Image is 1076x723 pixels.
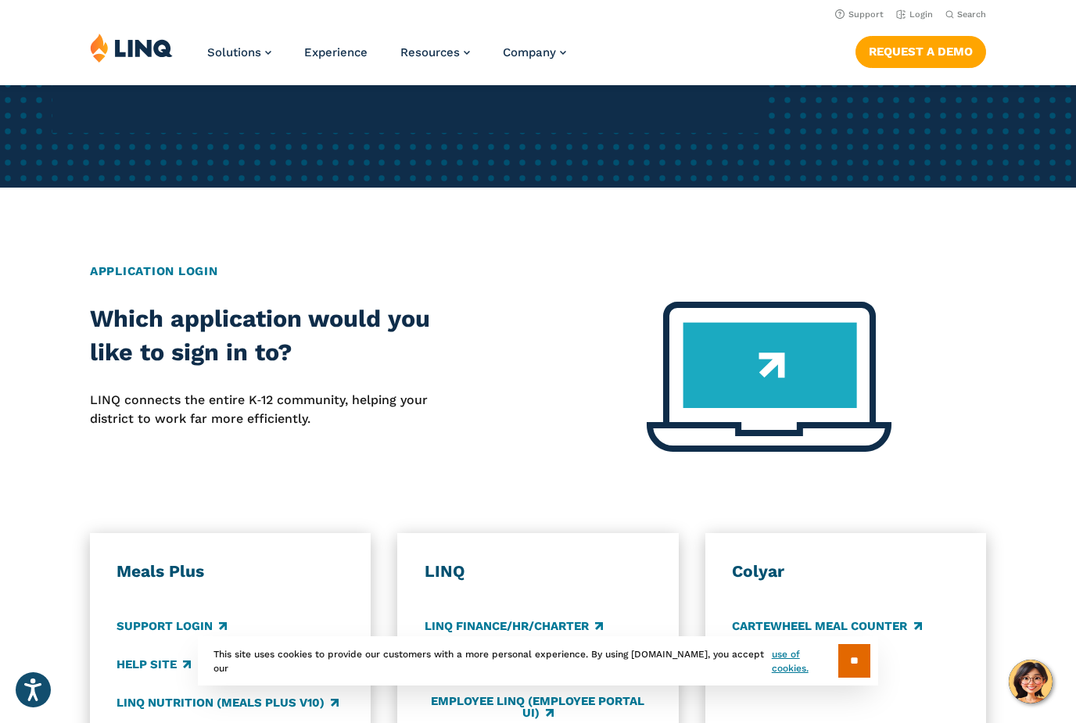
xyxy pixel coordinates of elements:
h3: LINQ [425,561,651,582]
a: Resources [400,45,470,59]
a: Support Login [117,617,227,635]
a: LINQ Finance/HR/Charter [425,617,603,635]
a: Help Site [117,656,191,673]
span: Resources [400,45,460,59]
a: use of cookies. [772,647,838,675]
nav: Primary Navigation [207,33,566,84]
div: This site uses cookies to provide our customers with a more personal experience. By using [DOMAIN... [198,636,878,685]
p: LINQ connects the entire K‑12 community, helping your district to work far more efficiently. [90,391,448,429]
button: Hello, have a question? Let’s chat. [1009,660,1053,703]
h3: Meals Plus [117,561,343,582]
a: CARTEWHEEL Meal Counter [732,617,921,635]
nav: Button Navigation [855,33,986,67]
img: LINQ | K‑12 Software [90,33,173,63]
a: Login [896,9,933,20]
a: Support [835,9,884,20]
a: Solutions [207,45,271,59]
button: Open Search Bar [945,9,986,20]
span: Search [957,9,986,20]
span: Company [503,45,556,59]
span: Solutions [207,45,261,59]
a: Company [503,45,566,59]
h3: Colyar [732,561,959,582]
h2: Application Login [90,263,987,281]
a: Request a Demo [855,36,986,67]
a: Experience [304,45,368,59]
h2: Which application would you like to sign in to? [90,302,448,370]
